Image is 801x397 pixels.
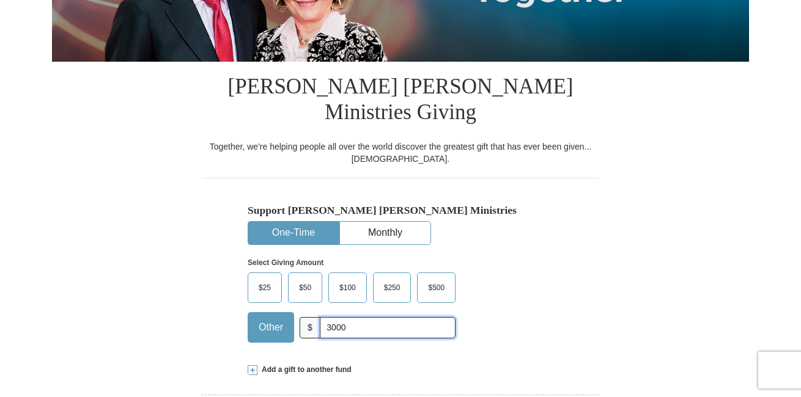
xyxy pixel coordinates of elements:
span: $ [300,317,320,338]
span: $25 [253,279,277,297]
span: $250 [378,279,407,297]
button: One-Time [248,222,339,244]
div: Together, we're helping people all over the world discover the greatest gift that has ever been g... [202,140,599,165]
button: Monthly [340,222,430,244]
span: Add a gift to another fund [257,365,352,375]
input: Other Amount [320,317,456,338]
h1: [PERSON_NAME] [PERSON_NAME] Ministries Giving [202,62,599,140]
h5: Support [PERSON_NAME] [PERSON_NAME] Ministries [248,204,553,217]
strong: Select Giving Amount [248,258,323,267]
span: $50 [293,279,317,297]
span: $500 [422,279,451,297]
span: Other [253,318,289,337]
span: $100 [333,279,362,297]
